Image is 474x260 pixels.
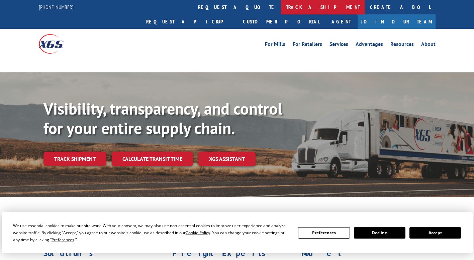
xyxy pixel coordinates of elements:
[112,152,193,166] a: Calculate transit time
[358,14,436,29] a: Join Our Team
[354,227,405,239] button: Decline
[52,237,74,243] span: Preferences
[13,222,290,243] div: We use essential cookies to make our site work. With your consent, we may also use non-essential ...
[325,14,358,29] a: Agent
[141,14,238,29] a: Request a pickup
[409,227,461,239] button: Accept
[293,42,322,49] a: For Retailers
[356,42,383,49] a: Advantages
[43,152,106,166] a: Track shipment
[43,98,282,138] b: Visibility, transparency, and control for your entire supply chain.
[2,212,473,253] div: Cookie Consent Prompt
[238,14,325,29] a: Customer Portal
[421,42,436,49] a: About
[298,227,350,239] button: Preferences
[186,230,210,236] span: Cookie Policy
[265,42,285,49] a: For Mills
[390,42,414,49] a: Resources
[198,152,256,166] a: XGS ASSISTANT
[329,42,348,49] a: Services
[39,4,74,10] a: [PHONE_NUMBER]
